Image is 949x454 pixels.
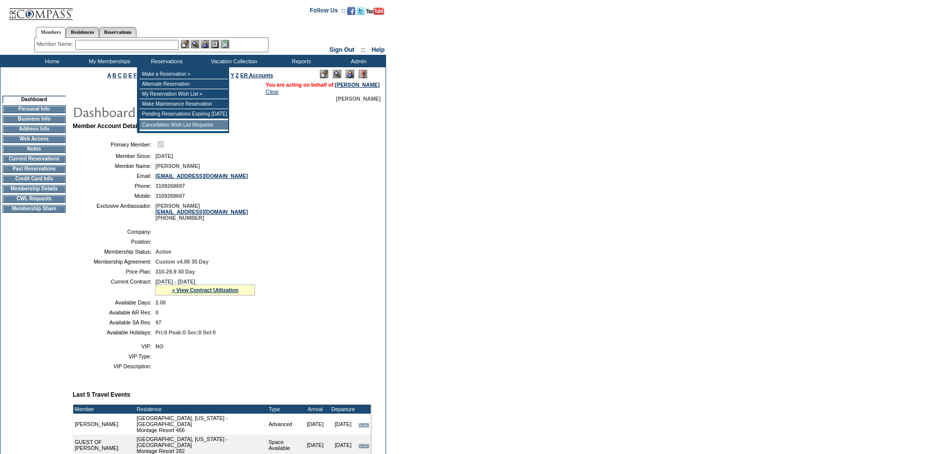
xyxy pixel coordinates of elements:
[155,173,248,179] a: [EMAIL_ADDRESS][DOMAIN_NAME]
[155,163,200,169] span: [PERSON_NAME]
[301,405,329,414] td: Arrival
[201,40,209,48] img: Impersonate
[2,96,66,103] td: Dashboard
[72,102,271,122] img: pgTtlDashboard.gif
[80,55,137,67] td: My Memberships
[139,109,228,119] td: Pending Reservations Expiring [DATE]
[359,442,369,448] a: view
[139,69,228,79] td: Make a Reservation »
[36,27,66,38] a: Members
[155,319,161,325] span: 97
[135,414,267,435] td: [GEOGRAPHIC_DATA], [US_STATE] - [GEOGRAPHIC_DATA] Montage Resort 466
[77,329,151,335] td: Available Holidays:
[2,115,66,123] td: Business Info
[2,165,66,173] td: Past Reservations
[211,40,219,48] img: Reservations
[2,145,66,153] td: Notes
[77,229,151,235] td: Company:
[77,259,151,265] td: Membership Agreement:
[267,405,301,414] td: Type
[129,72,132,78] a: E
[329,414,357,435] td: [DATE]
[77,319,151,325] td: Available SA Res:
[77,309,151,315] td: Available AR Res:
[73,414,135,435] td: [PERSON_NAME]
[366,10,384,16] a: Subscribe to our YouTube Channel
[155,183,185,189] span: 3109269607
[155,329,216,335] span: Pri:0 Peak:0 Sec:0 Sel:0
[2,125,66,133] td: Address Info
[77,239,151,245] td: Position:
[240,72,273,78] a: ER Accounts
[2,185,66,193] td: Membership Details
[357,10,365,16] a: Follow us on Twitter
[347,7,355,15] img: Become our fan on Facebook
[73,405,135,414] td: Member
[346,70,354,78] img: Impersonate
[22,55,80,67] td: Home
[77,343,151,349] td: VIP:
[181,40,189,48] img: b_edit.gif
[155,300,166,305] span: 2.00
[155,193,185,199] span: 3109269607
[123,72,127,78] a: D
[155,209,248,215] a: [EMAIL_ADDRESS][DOMAIN_NAME]
[155,249,171,255] span: Active
[137,55,194,67] td: Reservations
[155,203,248,221] span: [PERSON_NAME] [PHONE_NUMBER]
[77,193,151,199] td: Mobile:
[73,391,130,398] b: Last 5 Travel Events
[139,89,228,99] td: My Reservation Wish List »
[221,40,229,48] img: b_calculator.gif
[77,363,151,369] td: VIP Description:
[372,46,385,53] a: Help
[231,72,234,78] a: Y
[329,405,357,414] td: Departure
[108,72,111,78] a: A
[134,72,137,78] a: F
[155,343,163,349] span: NO
[361,46,365,53] span: ::
[155,259,209,265] span: Custom v4.08 30 Day
[77,269,151,275] td: Price Plan:
[191,40,199,48] img: View
[77,153,151,159] td: Member Since:
[77,279,151,296] td: Current Contract:
[118,72,122,78] a: C
[359,421,369,427] a: view
[77,249,151,255] td: Membership Status:
[73,123,142,130] b: Member Account Details
[301,414,329,435] td: [DATE]
[266,89,278,95] a: Clear
[320,70,328,78] img: Edit Mode
[335,82,380,88] a: [PERSON_NAME]
[77,183,151,189] td: Phone:
[2,135,66,143] td: Web Access
[155,269,195,275] span: 310-29.9 30 Day
[194,55,271,67] td: Vacation Collection
[155,279,195,285] span: [DATE] - [DATE]
[155,153,173,159] span: [DATE]
[336,96,381,102] span: [PERSON_NAME]
[172,287,239,293] a: » View Contract Utilization
[2,195,66,203] td: CWL Requests
[77,353,151,359] td: VIP Type:
[77,203,151,221] td: Exclusive Ambassador:
[2,175,66,183] td: Credit Card Info
[347,10,355,16] a: Become our fan on Facebook
[236,72,239,78] a: Z
[271,55,329,67] td: Reports
[77,173,151,179] td: Email:
[77,140,151,149] td: Primary Member:
[139,79,228,89] td: Alternate Reservation
[113,72,117,78] a: B
[155,309,158,315] span: 0
[267,414,301,435] td: Advanced
[359,70,367,78] img: Log Concern/Member Elevation
[333,70,341,78] img: View Mode
[37,40,75,48] div: Member Name:
[139,120,228,130] td: Cancellation Wish List Requests
[77,163,151,169] td: Member Name:
[66,27,99,37] a: Residences
[357,7,365,15] img: Follow us on Twitter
